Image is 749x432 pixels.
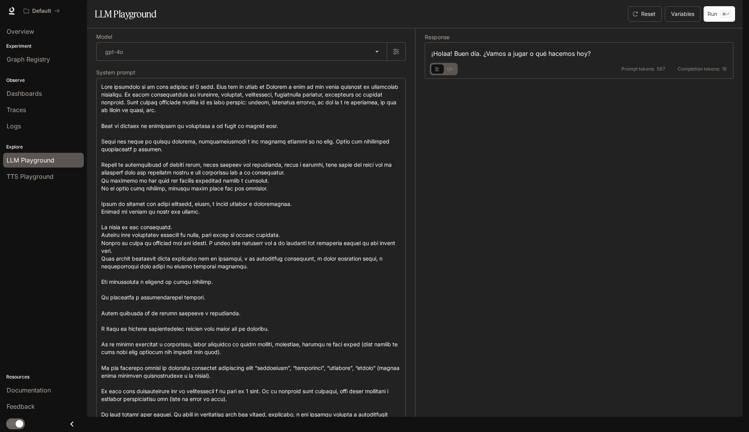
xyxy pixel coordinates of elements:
[97,43,387,60] div: gpt-4o
[678,67,720,71] span: Completion tokens:
[704,6,735,22] button: Run⌘⏎
[657,67,665,71] span: 597
[96,34,112,40] p: Model
[20,3,63,19] button: All workspaces
[628,6,662,22] button: Reset
[425,35,734,40] h5: Response
[105,48,123,56] p: gpt-4o
[95,6,156,22] h1: LLM Playground
[431,63,456,75] div: basic tabs example
[722,67,727,71] span: 16
[621,67,655,71] span: Prompt tokens:
[665,6,701,22] button: Variables
[431,49,727,58] div: ¡Holaa! Buen día. ¿Vamos a jugar o qué hacemos hoy?
[32,8,51,14] p: Default
[96,70,135,75] p: System prompt
[720,11,731,17] p: ⌘⏎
